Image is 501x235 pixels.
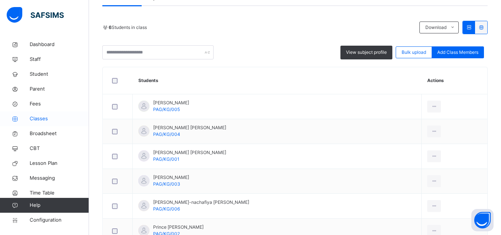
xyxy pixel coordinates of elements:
[30,130,89,137] span: Broadsheet
[153,206,180,212] span: PAG/KG/006
[153,224,204,231] span: Prince [PERSON_NAME]
[30,100,89,108] span: Fees
[471,209,494,231] button: Open asap
[402,49,426,56] span: Bulk upload
[422,67,487,94] th: Actions
[30,160,89,167] span: Lesson Plan
[153,156,179,162] span: PAG/KG/001
[30,41,89,48] span: Dashboard
[437,49,478,56] span: Add Class Members
[30,202,89,209] span: Help
[109,25,112,30] b: 6
[30,85,89,93] span: Parent
[30,115,89,123] span: Classes
[30,56,89,63] span: Staff
[30,71,89,78] span: Student
[30,145,89,152] span: CBT
[153,107,180,112] span: PAG/KG/005
[425,24,446,31] span: Download
[346,49,387,56] span: View subject profile
[7,7,64,23] img: safsims
[153,124,226,131] span: [PERSON_NAME] [PERSON_NAME]
[153,174,189,181] span: [PERSON_NAME]
[30,189,89,197] span: Time Table
[153,181,180,187] span: PAG/KG/003
[153,131,180,137] span: PAG/KG/004
[133,67,422,94] th: Students
[153,99,189,106] span: [PERSON_NAME]
[30,216,89,224] span: Configuration
[30,174,89,182] span: Messaging
[153,199,249,206] span: [PERSON_NAME]-nachafiya [PERSON_NAME]
[153,149,226,156] span: [PERSON_NAME] [PERSON_NAME]
[109,24,147,31] span: Students in class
